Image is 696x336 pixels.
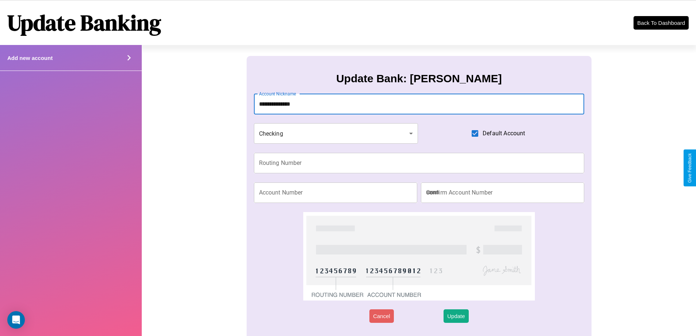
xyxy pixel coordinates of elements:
button: Cancel [369,309,394,323]
div: Checking [254,123,418,144]
span: Default Account [483,129,525,138]
h4: Add new account [7,55,53,61]
h3: Update Bank: [PERSON_NAME] [336,72,502,85]
button: Back To Dashboard [634,16,689,30]
button: Update [444,309,468,323]
div: Give Feedback [687,153,692,183]
div: Open Intercom Messenger [7,311,25,329]
h1: Update Banking [7,8,161,38]
label: Account Nickname [259,91,296,97]
img: check [303,212,535,301]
